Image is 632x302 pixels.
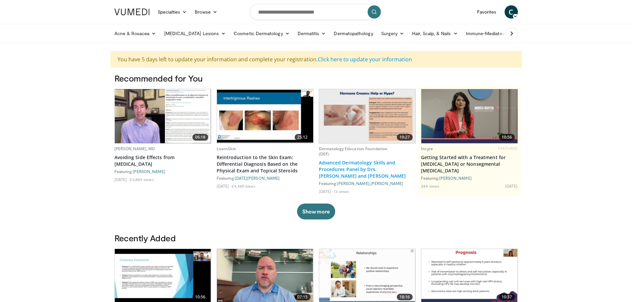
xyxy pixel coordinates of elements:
[473,5,501,19] a: Favorites
[462,27,516,40] a: Immune-Mediated
[319,146,388,157] a: Dermatology Education Foundation (DEF)
[192,134,208,141] span: 06:18
[505,5,518,19] a: C
[421,154,518,174] a: Getting Started with a Treatment for [MEDICAL_DATA] or Nonsegmental [MEDICAL_DATA]
[319,189,333,194] li: [DATE]
[319,89,415,143] a: 19:27
[330,27,377,40] a: Dermatopathology
[230,27,293,40] a: Cosmetic Dermatology
[133,169,165,174] a: [PERSON_NAME]
[217,89,313,143] a: 25:12
[217,183,231,189] li: [DATE]
[115,89,211,143] img: 6f9900f7-f6e7-4fd7-bcbb-2a1dc7b7d476.620x360_q85_upscale.jpg
[114,169,211,174] div: Featuring:
[154,5,191,19] a: Specialties
[377,27,408,40] a: Surgery
[110,27,160,40] a: Acne & Rosacea
[319,181,416,186] div: Featuring: ,
[439,176,472,180] a: [PERSON_NAME]
[408,27,461,40] a: Hair, Scalp, & Nails
[397,294,413,300] span: 18:16
[235,176,280,180] a: [DATE][PERSON_NAME]
[319,89,415,143] img: dd29cf01-09ec-4981-864e-72915a94473e.620x360_q85_upscale.jpg
[318,56,412,63] a: Click here to update your information
[114,73,518,84] h3: Recommended for You
[110,51,522,68] div: You have 5 days left to update your information and complete your registration.
[114,146,155,151] a: [PERSON_NAME], MD
[421,89,518,143] a: 10:56
[499,134,515,141] span: 10:56
[505,183,518,189] li: [DATE]
[115,89,211,143] a: 06:18
[295,294,311,300] span: 07:15
[129,177,154,182] li: 23,884 views
[337,181,370,186] a: [PERSON_NAME]
[371,181,403,186] a: [PERSON_NAME]
[498,146,518,151] span: FEATURED
[191,5,221,19] a: Browse
[160,27,230,40] a: [MEDICAL_DATA] Lesions
[421,89,518,143] img: e02a99de-beb8-4d69-a8cb-018b1ffb8f0c.png.620x360_q85_upscale.jpg
[250,4,383,20] input: Search topics, interventions
[421,146,433,151] a: Incyte
[421,183,440,189] li: 284 views
[294,27,330,40] a: Dermatitis
[192,294,208,300] span: 10:56
[397,134,413,141] span: 19:27
[217,175,314,181] div: Featuring:
[114,9,150,15] img: VuMedi Logo
[217,90,313,143] img: 022c50fb-a848-4cac-a9d8-ea0906b33a1b.620x360_q85_upscale.jpg
[114,154,211,167] a: Avoiding Side Effects from [MEDICAL_DATA]
[499,294,515,300] span: 10:37
[114,177,129,182] li: [DATE]
[421,175,518,181] div: Featuring:
[295,134,311,141] span: 25:12
[114,233,518,243] h3: Recently Added
[319,159,416,179] a: Advanced Dermatology Skills and Procedures Panel by Drs. [PERSON_NAME] and [PERSON_NAME]
[334,189,349,194] li: 13 views
[217,154,314,174] a: Reintroduction to the Skin Exam: Differential Diagnosis Based on the Physical Exam and Topical St...
[217,146,237,151] a: LearnSkin
[232,183,255,189] li: 24,469 views
[297,204,335,219] button: Show more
